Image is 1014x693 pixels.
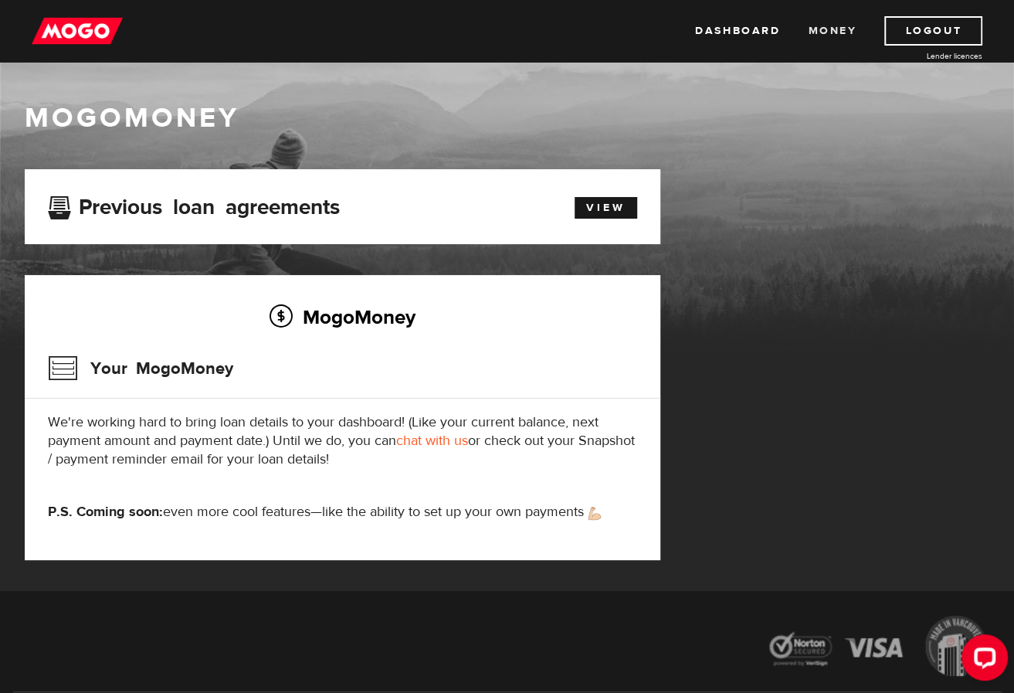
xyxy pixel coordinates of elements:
strong: P.S. Coming soon: [48,503,163,521]
p: even more cool features—like the ability to set up your own payments [48,503,637,521]
img: legal-icons-92a2ffecb4d32d839781d1b4e4802d7b.png [755,604,1002,691]
a: Logout [884,16,982,46]
p: We're working hard to bring loan details to your dashboard! (Like your current balance, next paym... [48,413,637,469]
iframe: LiveChat chat widget [949,628,1014,693]
a: Lender licences [866,50,982,62]
img: strong arm emoji [588,507,601,520]
a: View [575,197,637,219]
h2: MogoMoney [48,301,637,333]
img: mogo_logo-11ee424be714fa7cbb0f0f49df9e16ec.png [32,16,123,46]
a: Money [808,16,856,46]
h1: MogoMoney [25,102,990,134]
a: Dashboard [695,16,780,46]
h3: Your MogoMoney [48,348,233,389]
a: chat with us [396,432,468,450]
h3: Previous loan agreements [48,195,340,215]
